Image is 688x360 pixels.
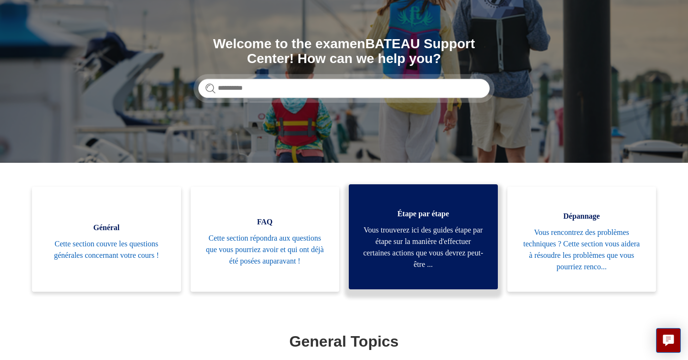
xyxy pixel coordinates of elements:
[34,330,654,353] h1: General Topics
[191,187,340,292] a: FAQ Cette section répondra aux questions que vous pourriez avoir et qui ont déjà été posées aupar...
[507,187,656,292] a: Dépannage Vous rencontrez des problèmes techniques ? Cette section vous aidera à résoudre les pro...
[205,216,325,228] span: FAQ
[205,233,325,267] span: Cette section répondra aux questions que vous pourriez avoir et qui ont déjà été posées auparavant !
[522,227,642,273] span: Vous rencontrez des problèmes techniques ? Cette section vous aidera à résoudre les problèmes que...
[32,187,181,292] a: Général Cette section couvre les questions générales concernant votre cours !
[46,222,167,233] span: Général
[363,224,484,270] span: Vous trouverez ici des guides étape par étape sur la manière d'effectuer certaines actions que vo...
[198,79,490,98] input: Rechercher
[198,37,490,66] h1: Welcome to the examenBATEAU Support Center! How can we help you?
[656,328,681,353] button: Live chat
[349,184,498,289] a: Étape par étape Vous trouverez ici des guides étape par étape sur la manière d'effectuer certaine...
[363,208,484,220] span: Étape par étape
[46,238,167,261] span: Cette section couvre les questions générales concernant votre cours !
[522,211,642,222] span: Dépannage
